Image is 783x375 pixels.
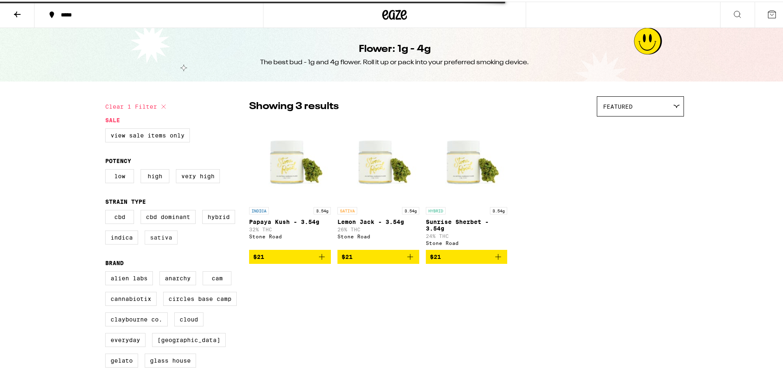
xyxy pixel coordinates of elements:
[249,98,339,112] p: Showing 3 results
[105,168,134,182] label: Low
[249,217,331,224] p: Papaya Kush - 3.54g
[426,217,508,230] p: Sunrise Sherbet - 3.54g
[105,197,146,203] legend: Strain Type
[203,270,231,284] label: CAM
[105,156,131,163] legend: Potency
[249,205,269,213] p: INDICA
[105,352,138,366] label: Gelato
[249,232,331,238] div: Stone Road
[260,56,529,65] div: The best bud - 1g and 4g flower. Roll it up or pack into your preferred smoking device.
[152,331,226,345] label: [GEOGRAPHIC_DATA]
[490,205,507,213] p: 3.54g
[176,168,220,182] label: Very High
[337,119,419,201] img: Stone Road - Lemon Jack - 3.54g
[426,119,508,248] a: Open page for Sunrise Sherbet - 3.54g from Stone Road
[426,232,508,237] p: 24% THC
[105,290,157,304] label: Cannabiotix
[202,208,235,222] label: Hybrid
[426,205,446,213] p: HYBRID
[105,208,134,222] label: CBD
[163,290,237,304] label: Circles Base Camp
[426,248,508,262] button: Add to bag
[145,229,178,243] label: Sativa
[249,119,331,201] img: Stone Road - Papaya Kush - 3.54g
[337,232,419,238] div: Stone Road
[105,95,169,115] button: Clear 1 filter
[430,252,441,259] span: $21
[105,331,146,345] label: Everyday
[159,270,196,284] label: Anarchy
[105,270,153,284] label: Alien Labs
[359,41,431,55] h1: Flower: 1g - 4g
[5,6,59,12] span: Hi. Need any help?
[105,311,168,325] label: Claybourne Co.
[314,205,331,213] p: 3.54g
[105,229,138,243] label: Indica
[603,102,633,108] span: Featured
[337,217,419,224] p: Lemon Jack - 3.54g
[337,248,419,262] button: Add to bag
[426,239,508,244] div: Stone Road
[174,311,203,325] label: Cloud
[426,119,508,201] img: Stone Road - Sunrise Sherbet - 3.54g
[141,168,169,182] label: High
[249,119,331,248] a: Open page for Papaya Kush - 3.54g from Stone Road
[141,208,196,222] label: CBD Dominant
[337,225,419,231] p: 26% THC
[337,119,419,248] a: Open page for Lemon Jack - 3.54g from Stone Road
[337,205,357,213] p: SATIVA
[402,205,419,213] p: 3.54g
[249,225,331,231] p: 32% THC
[249,248,331,262] button: Add to bag
[253,252,264,259] span: $21
[105,258,124,265] legend: Brand
[342,252,353,259] span: $21
[105,115,120,122] legend: Sale
[145,352,196,366] label: Glass House
[105,127,190,141] label: View Sale Items Only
